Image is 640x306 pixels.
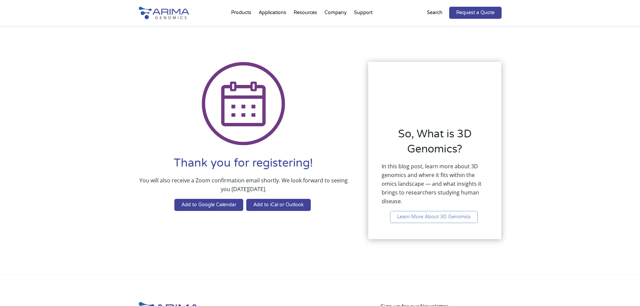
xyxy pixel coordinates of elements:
a: Request a Quote [449,7,502,19]
p: In this blog post, learn more about 3D genomics and where it fits within the omics landscape — an... [382,162,488,211]
img: Icon Calendar [202,62,286,146]
a: Learn More About 3D Genomics [390,211,478,223]
h1: Thank you for registering! [139,156,348,176]
p: You will also receive a Zoom confirmation email shortly. We look forward to seeing you [DATE][DATE]. [139,176,348,199]
p: Search [427,8,442,17]
img: Arima-Genomics-logo [139,7,189,19]
a: Add to Google Calendar [174,199,243,211]
h2: So, What is 3D Genomics? [382,127,488,162]
a: Add to iCal or Outlook [246,199,311,211]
